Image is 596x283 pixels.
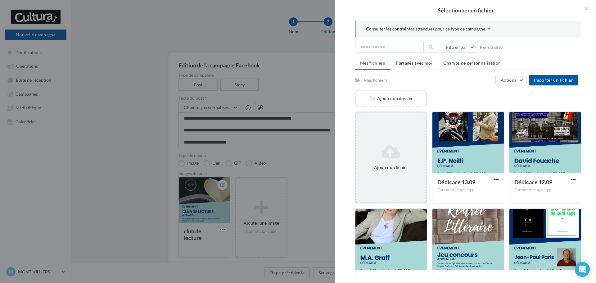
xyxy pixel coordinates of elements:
[359,164,424,171] div: Ajouter un fichier
[437,179,475,185] span: Dédicace 13.09
[501,77,516,83] span: Actions
[345,7,586,13] h2: Sélectionner un fichier
[356,95,426,102] div: Ajouter un dossier
[366,26,485,32] span: Consulter les contraintes attendues pour ce type de campagne
[364,77,387,83] div: Mes fichiers
[514,187,576,193] div: Format d'image: jpg
[441,42,477,52] button: Filtrer par
[529,75,578,85] button: Importer un fichier
[443,60,501,66] span: Champs de personnalisation
[514,276,549,282] span: Dédicace 6.09
[495,75,526,85] button: Actions
[396,60,432,66] span: Partagés avec moi
[534,77,573,83] span: Importer un fichier
[366,25,491,33] button: Consulter les contraintes attendues pour ce type de campagne
[514,179,552,185] span: Dédicace 12.09
[437,187,499,193] div: Format d'image: jpg
[360,276,398,282] span: Dédicace 20.09
[575,262,590,277] div: Open Intercom Messenger
[360,60,385,66] span: Mes fichiers
[477,43,507,51] button: Réinitialiser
